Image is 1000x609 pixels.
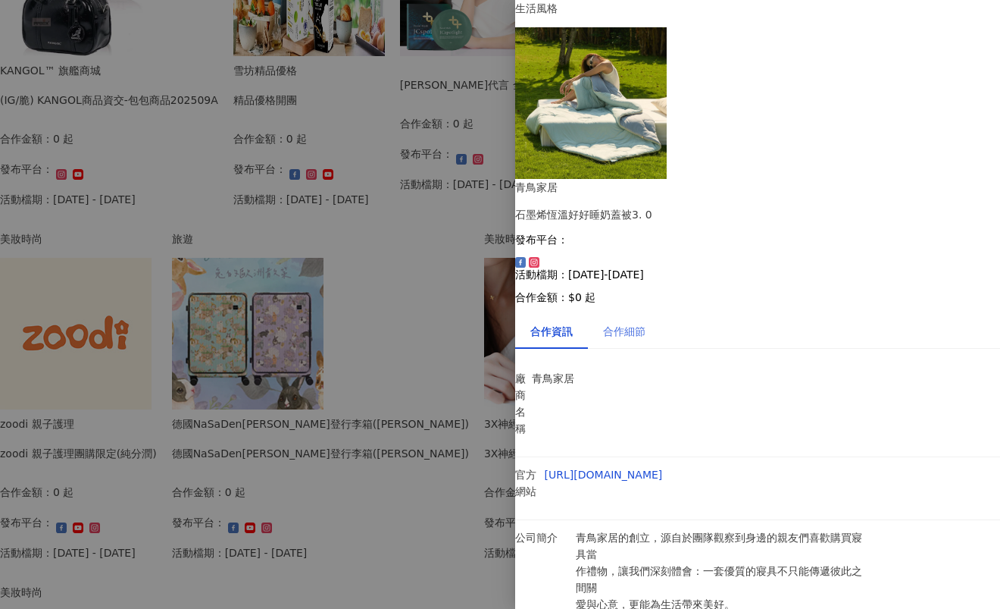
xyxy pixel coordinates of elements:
p: 發布平台： [515,234,1000,246]
p: 官方網站 [515,466,537,500]
a: [URL][DOMAIN_NAME] [545,469,663,481]
p: 活動檔期：[DATE]-[DATE] [515,268,1000,281]
div: 青鳥家居 [515,179,1000,196]
p: 青鳥家居 [532,370,608,387]
div: 石墨烯恆溫好好睡奶蓋被3. 0 [515,206,1000,223]
p: 廠商名稱 [515,370,524,437]
div: 合作資訊 [530,323,573,340]
img: 石墨烯恆溫好好睡奶蓋被3. 0 [515,27,667,179]
div: 合作細節 [603,323,645,340]
p: 合作金額： $0 起 [515,291,1000,303]
p: 公司簡介 [515,529,568,546]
